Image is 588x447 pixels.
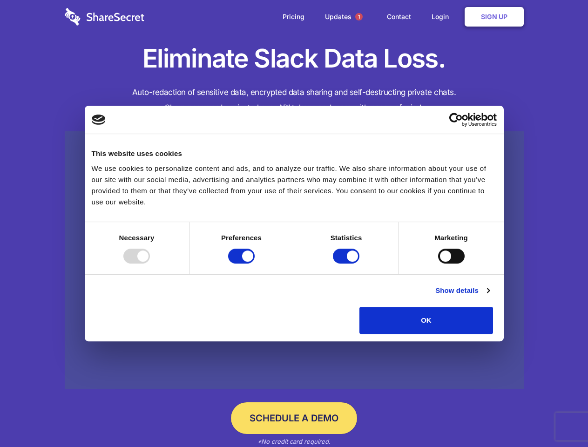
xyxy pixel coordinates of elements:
a: Usercentrics Cookiebot - opens in a new window [415,113,497,127]
strong: Necessary [119,234,155,242]
span: 1 [355,13,363,20]
a: Login [422,2,463,31]
a: Wistia video thumbnail [65,131,524,390]
h1: Eliminate Slack Data Loss. [65,42,524,75]
img: logo [92,115,106,125]
a: Contact [378,2,420,31]
a: Show details [435,285,489,296]
a: Sign Up [465,7,524,27]
div: We use cookies to personalize content and ads, and to analyze our traffic. We also share informat... [92,163,497,208]
strong: Statistics [331,234,362,242]
strong: Marketing [434,234,468,242]
h4: Auto-redaction of sensitive data, encrypted data sharing and self-destructing private chats. Shar... [65,85,524,115]
a: Schedule a Demo [231,402,357,434]
img: logo-wordmark-white-trans-d4663122ce5f474addd5e946df7df03e33cb6a1c49d2221995e7729f52c070b2.svg [65,8,144,26]
a: Pricing [273,2,314,31]
button: OK [359,307,493,334]
em: *No credit card required. [257,438,331,445]
div: This website uses cookies [92,148,497,159]
strong: Preferences [221,234,262,242]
